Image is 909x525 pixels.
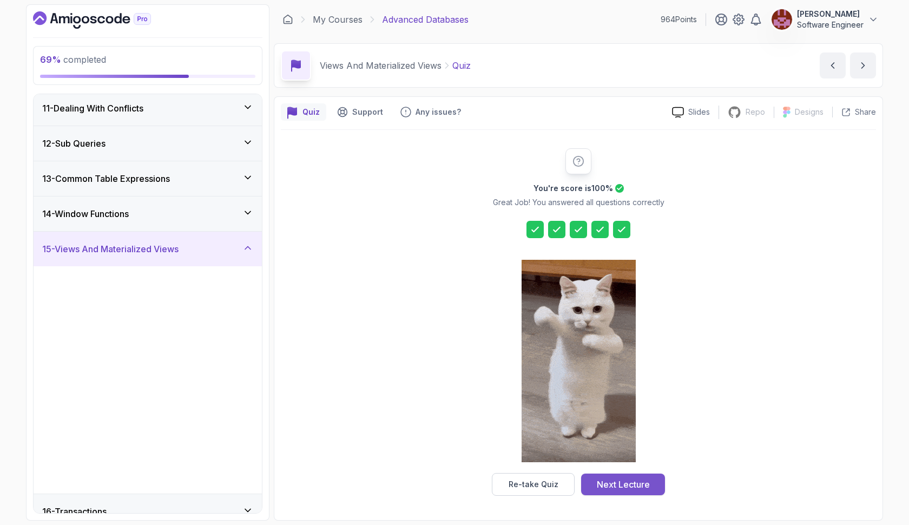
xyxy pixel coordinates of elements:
button: Next Lecture [581,474,665,495]
p: Repo [746,107,765,117]
button: 14-Window Functions [34,196,262,231]
a: My Courses [313,13,363,26]
button: Feedback button [394,103,467,121]
span: completed [40,54,106,65]
p: Quiz [302,107,320,117]
p: Slides [688,107,710,117]
p: Any issues? [416,107,461,117]
button: Share [832,107,876,117]
button: Support button [331,103,390,121]
p: 964 Points [661,14,697,25]
p: Designs [795,107,824,117]
button: 12-Sub Queries [34,126,262,161]
h3: 12 - Sub Queries [42,137,106,150]
p: Quiz [452,59,471,72]
p: Advanced Databases [382,13,469,26]
div: Re-take Quiz [509,479,558,490]
h2: You're score is 100 % [533,183,613,194]
button: user profile image[PERSON_NAME]Software Engineer [771,9,879,30]
button: Re-take Quiz [492,473,575,496]
h3: 11 - Dealing With Conflicts [42,102,143,115]
a: Dashboard [282,14,293,25]
button: next content [850,52,876,78]
p: Views And Materialized Views [320,59,442,72]
p: Great Job! You answered all questions correctly [493,197,664,208]
button: previous content [820,52,846,78]
p: Support [352,107,383,117]
h3: 13 - Common Table Expressions [42,172,170,185]
button: 11-Dealing With Conflicts [34,91,262,126]
p: [PERSON_NAME] [797,9,864,19]
h3: 15 - Views And Materialized Views [42,242,179,255]
img: user profile image [772,9,792,30]
img: cool-cat [522,260,636,462]
button: quiz button [281,103,326,121]
h3: 14 - Window Functions [42,207,129,220]
h3: 16 - Transactions [42,505,107,518]
a: Slides [663,107,719,118]
p: Software Engineer [797,19,864,30]
button: 13-Common Table Expressions [34,161,262,196]
p: Share [855,107,876,117]
span: 69 % [40,54,61,65]
div: Next Lecture [597,478,650,491]
a: Dashboard [33,11,176,29]
button: 15-Views And Materialized Views [34,232,262,266]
